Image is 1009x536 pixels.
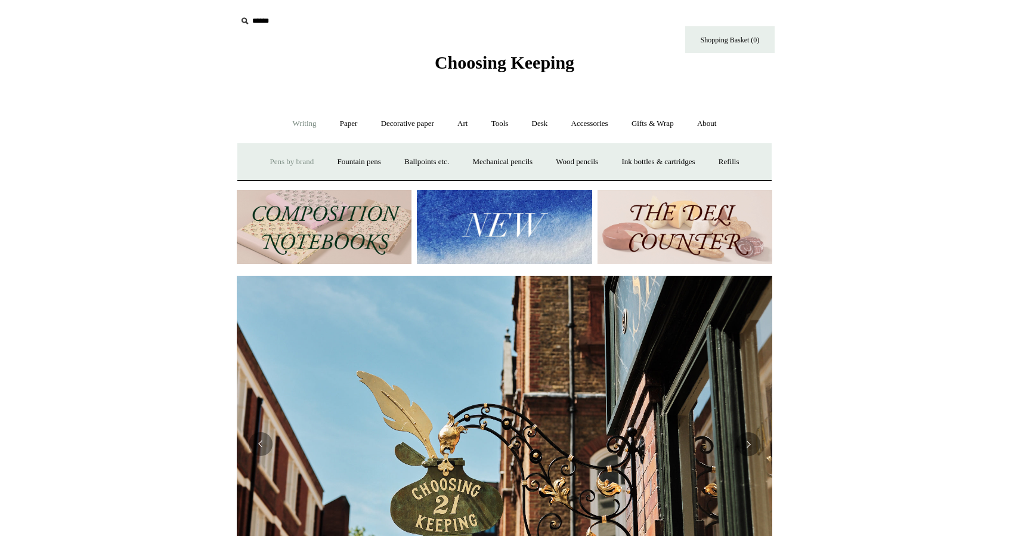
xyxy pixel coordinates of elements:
span: Choosing Keeping [435,53,574,72]
a: About [686,108,728,140]
a: Shopping Basket (0) [685,26,775,53]
a: Pens by brand [259,146,325,178]
a: Decorative paper [370,108,445,140]
a: Ink bottles & cartridges [611,146,705,178]
a: Gifts & Wrap [621,108,685,140]
a: Mechanical pencils [462,146,543,178]
a: Choosing Keeping [435,62,574,70]
a: Wood pencils [545,146,609,178]
a: Refills [708,146,750,178]
a: Accessories [561,108,619,140]
button: Next [736,432,760,456]
img: New.jpg__PID:f73bdf93-380a-4a35-bcfe-7823039498e1 [417,190,592,264]
a: Writing [282,108,327,140]
img: 202302 Composition ledgers.jpg__PID:69722ee6-fa44-49dd-a067-31375e5d54ec [237,190,411,264]
a: Fountain pens [326,146,391,178]
a: Ballpoints etc. [394,146,460,178]
a: Tools [481,108,519,140]
a: Paper [329,108,369,140]
a: Art [447,108,478,140]
img: The Deli Counter [598,190,772,264]
a: Desk [521,108,559,140]
button: Previous [249,432,273,456]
